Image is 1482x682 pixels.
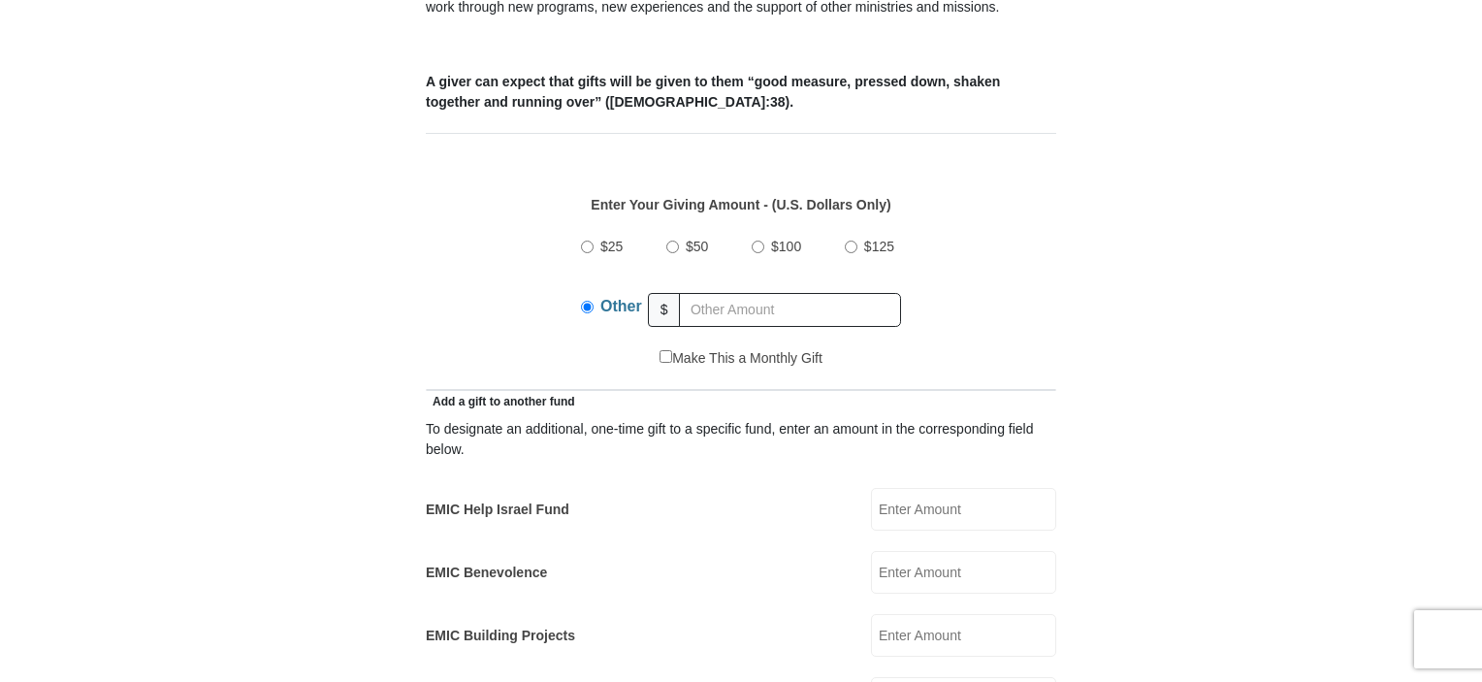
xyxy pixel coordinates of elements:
[591,197,890,212] strong: Enter Your Giving Amount - (U.S. Dollars Only)
[871,614,1056,657] input: Enter Amount
[686,239,708,254] span: $50
[600,239,623,254] span: $25
[426,500,569,520] label: EMIC Help Israel Fund
[426,626,575,646] label: EMIC Building Projects
[600,298,642,314] span: Other
[426,563,547,583] label: EMIC Benevolence
[871,551,1056,594] input: Enter Amount
[660,350,672,363] input: Make This a Monthly Gift
[426,419,1056,460] div: To designate an additional, one-time gift to a specific fund, enter an amount in the correspondin...
[426,395,575,408] span: Add a gift to another fund
[660,348,822,369] label: Make This a Monthly Gift
[771,239,801,254] span: $100
[648,293,681,327] span: $
[426,74,1000,110] b: A giver can expect that gifts will be given to them “good measure, pressed down, shaken together ...
[679,293,901,327] input: Other Amount
[871,488,1056,531] input: Enter Amount
[864,239,894,254] span: $125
